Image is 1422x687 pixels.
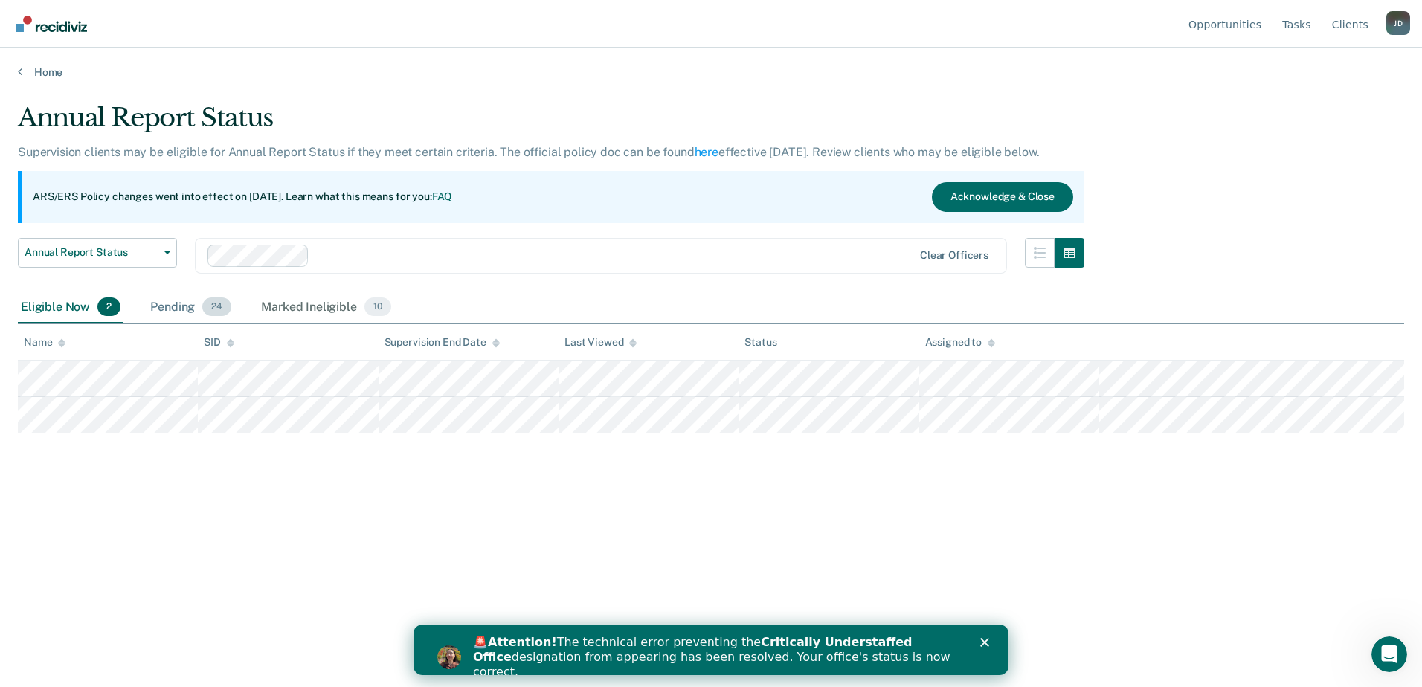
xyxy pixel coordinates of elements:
[564,336,637,349] div: Last Viewed
[432,190,453,202] a: FAQ
[385,336,500,349] div: Supervision End Date
[1386,11,1410,35] button: Profile dropdown button
[59,10,499,39] b: Critically Understaffed Office
[414,625,1008,675] iframe: Intercom live chat banner
[59,10,547,55] div: 🚨 The technical error preventing the designation from appearing has been resolved. Your office's ...
[18,145,1039,159] p: Supervision clients may be eligible for Annual Report Status if they meet certain criteria. The o...
[695,145,718,159] a: here
[364,297,391,317] span: 10
[16,16,87,32] img: Recidiviz
[744,336,776,349] div: Status
[567,13,582,22] div: Close
[920,249,988,262] div: Clear officers
[258,291,393,324] div: Marked Ineligible10
[97,297,120,317] span: 2
[74,10,144,25] b: Attention!
[932,182,1073,212] button: Acknowledge & Close
[18,65,1404,79] a: Home
[202,297,231,317] span: 24
[147,291,234,324] div: Pending24
[18,103,1084,145] div: Annual Report Status
[1386,11,1410,35] div: J D
[18,291,123,324] div: Eligible Now2
[18,238,177,268] button: Annual Report Status
[1371,636,1407,672] iframe: Intercom live chat
[33,190,452,204] p: ARS/ERS Policy changes went into effect on [DATE]. Learn what this means for you:
[925,336,995,349] div: Assigned to
[204,336,234,349] div: SID
[25,246,158,259] span: Annual Report Status
[24,336,65,349] div: Name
